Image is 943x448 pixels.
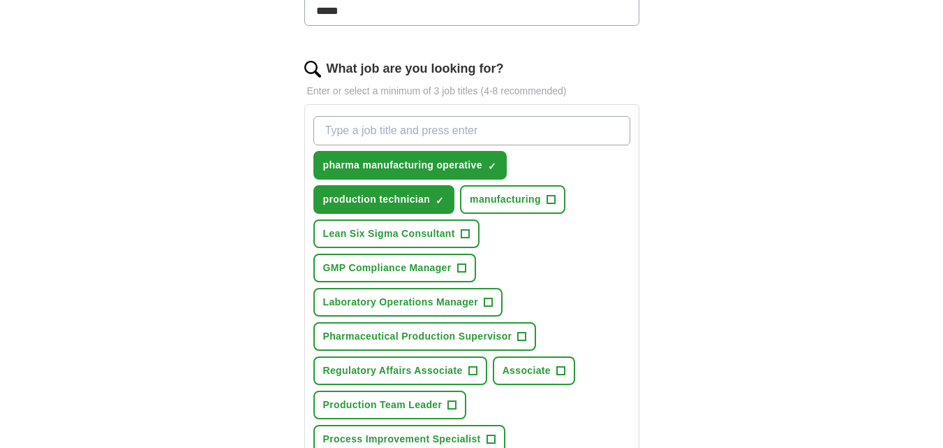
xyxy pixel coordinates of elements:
[313,219,480,248] button: Lean Six Sigma Consultant
[323,432,481,447] span: Process Improvement Specialist
[323,261,452,275] span: GMP Compliance Manager
[313,254,476,282] button: GMP Compliance Manager
[470,192,541,207] span: manufacturing
[323,226,455,241] span: Lean Six Sigma Consultant
[313,116,630,145] input: Type a job title and press enter
[313,391,467,419] button: Production Team Leader
[304,84,639,99] p: Enter or select a minimum of 3 job titles (4-8 recommended)
[323,329,512,344] span: Pharmaceutical Production Supervisor
[488,161,496,172] span: ✓
[313,356,487,385] button: Regulatory Affairs Associate
[313,322,537,351] button: Pharmaceutical Production Supervisor
[460,185,565,214] button: manufacturing
[323,398,443,412] span: Production Team Leader
[323,192,431,207] span: production technician
[503,363,551,378] span: Associate
[323,363,463,378] span: Regulatory Affairs Associate
[436,195,444,206] span: ✓
[304,61,321,78] img: search.png
[313,185,455,214] button: production technician✓
[323,158,482,173] span: pharma manufacturing operative
[313,288,503,317] button: Laboratory Operations Manager
[493,356,575,385] button: Associate
[323,295,479,310] span: Laboratory Operations Manager
[327,59,504,78] label: What job are you looking for?
[313,151,507,180] button: pharma manufacturing operative✓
